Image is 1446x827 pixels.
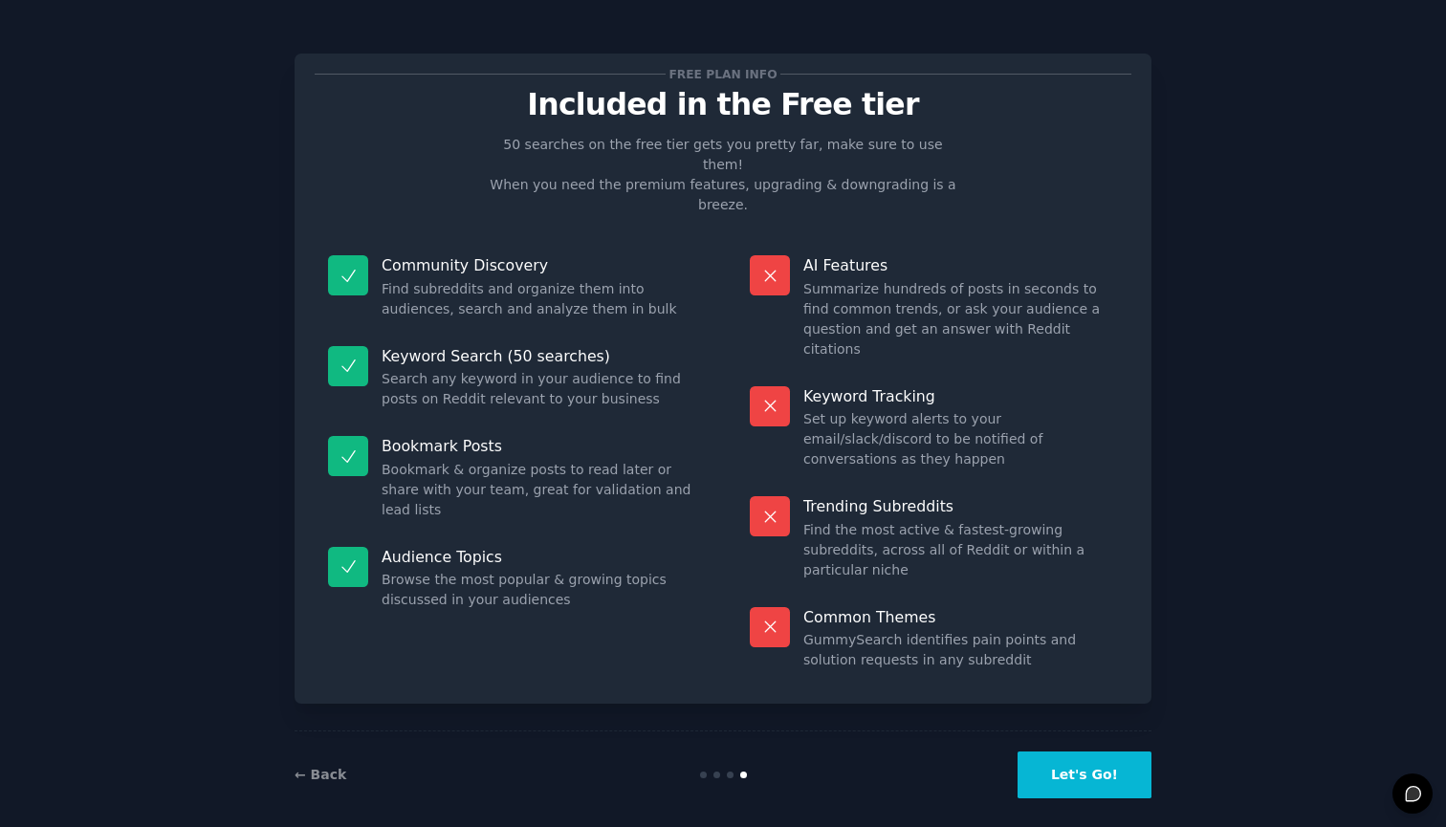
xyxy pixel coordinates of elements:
button: Let's Go! [1018,751,1151,798]
dd: GummySearch identifies pain points and solution requests in any subreddit [803,630,1118,670]
p: 50 searches on the free tier gets you pretty far, make sure to use them! When you need the premiu... [482,135,964,215]
p: Bookmark Posts [382,436,696,456]
dd: Search any keyword in your audience to find posts on Reddit relevant to your business [382,369,696,409]
p: Keyword Search (50 searches) [382,346,696,366]
p: Audience Topics [382,547,696,567]
p: Included in the Free tier [315,88,1131,121]
p: Community Discovery [382,255,696,275]
dd: Bookmark & organize posts to read later or share with your team, great for validation and lead lists [382,460,696,520]
p: Trending Subreddits [803,496,1118,516]
p: Keyword Tracking [803,386,1118,406]
dd: Find the most active & fastest-growing subreddits, across all of Reddit or within a particular niche [803,520,1118,580]
p: Common Themes [803,607,1118,627]
p: AI Features [803,255,1118,275]
dd: Summarize hundreds of posts in seconds to find common trends, or ask your audience a question and... [803,279,1118,359]
a: ← Back [295,767,346,782]
dd: Set up keyword alerts to your email/slack/discord to be notified of conversations as they happen [803,409,1118,469]
span: Free plan info [666,64,780,84]
dd: Browse the most popular & growing topics discussed in your audiences [382,570,696,610]
dd: Find subreddits and organize them into audiences, search and analyze them in bulk [382,279,696,319]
